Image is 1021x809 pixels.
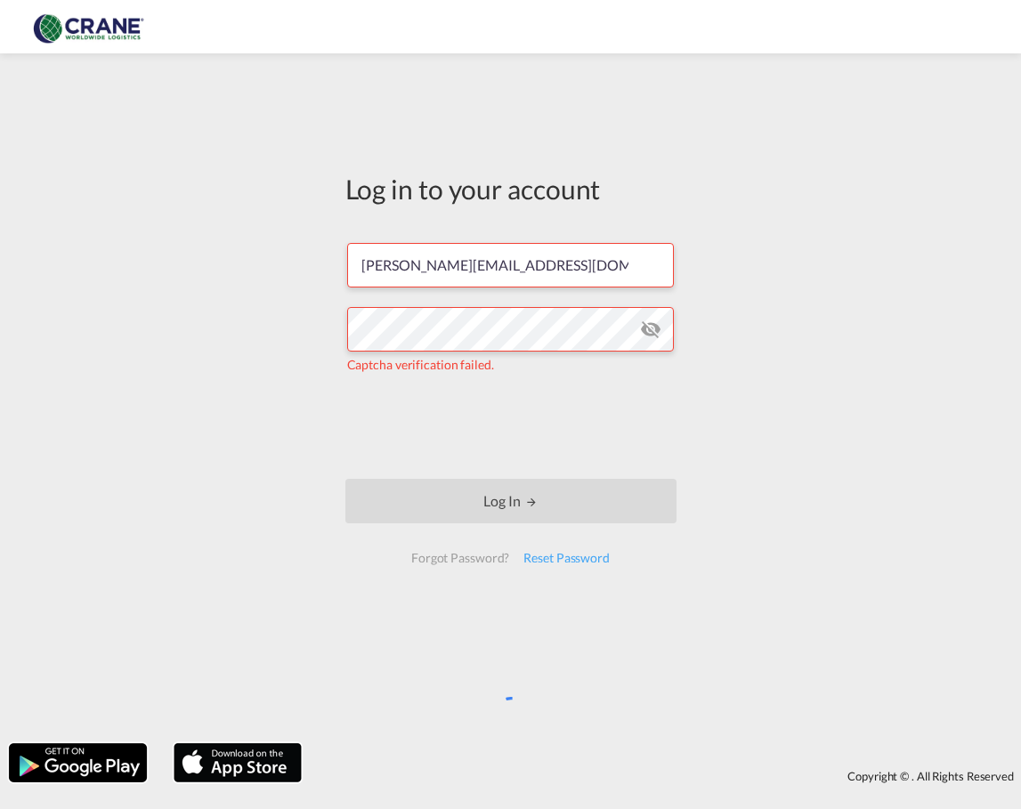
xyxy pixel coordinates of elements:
div: Forgot Password? [404,542,516,574]
div: Copyright © . All Rights Reserved [311,761,1021,791]
img: apple.png [172,741,304,784]
img: 374de710c13411efa3da03fd754f1635.jpg [27,7,147,47]
img: google.png [7,741,149,784]
button: LOGIN [345,479,677,523]
input: Enter email/phone number [347,243,674,287]
span: Captcha verification failed. [347,357,494,372]
md-icon: icon-eye-off [640,319,661,340]
iframe: reCAPTCHA [376,392,646,461]
div: Log in to your account [345,170,677,207]
div: Reset Password [516,542,617,574]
